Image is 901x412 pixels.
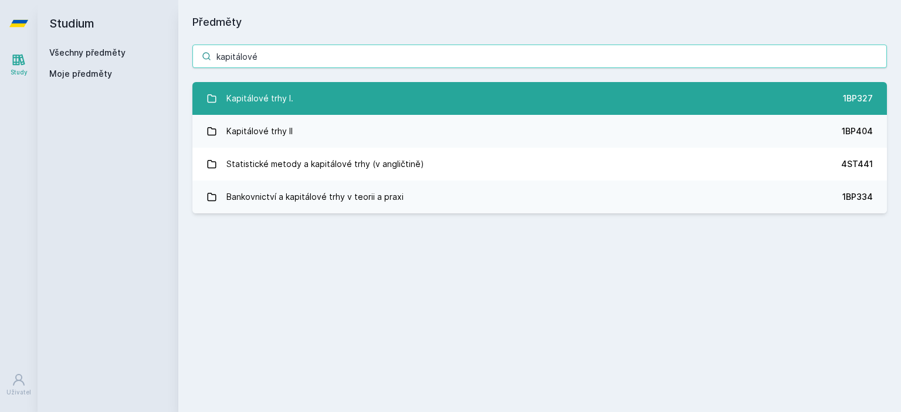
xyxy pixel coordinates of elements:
[841,158,873,170] div: 4ST441
[226,152,424,176] div: Statistické metody a kapitálové trhy (v angličtině)
[226,185,404,209] div: Bankovnictví a kapitálové trhy v teorii a praxi
[6,388,31,397] div: Uživatel
[842,125,873,137] div: 1BP404
[2,47,35,83] a: Study
[192,82,887,115] a: Kapitálové trhy I. 1BP327
[192,148,887,181] a: Statistické metody a kapitálové trhy (v angličtině) 4ST441
[49,47,126,57] a: Všechny předměty
[843,93,873,104] div: 1BP327
[11,68,28,77] div: Study
[192,181,887,213] a: Bankovnictví a kapitálové trhy v teorii a praxi 1BP334
[192,115,887,148] a: Kapitálové trhy II 1BP404
[192,45,887,68] input: Název nebo ident předmětu…
[2,367,35,403] a: Uživatel
[842,191,873,203] div: 1BP334
[192,14,887,30] h1: Předměty
[49,68,112,80] span: Moje předměty
[226,87,293,110] div: Kapitálové trhy I.
[226,120,293,143] div: Kapitálové trhy II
